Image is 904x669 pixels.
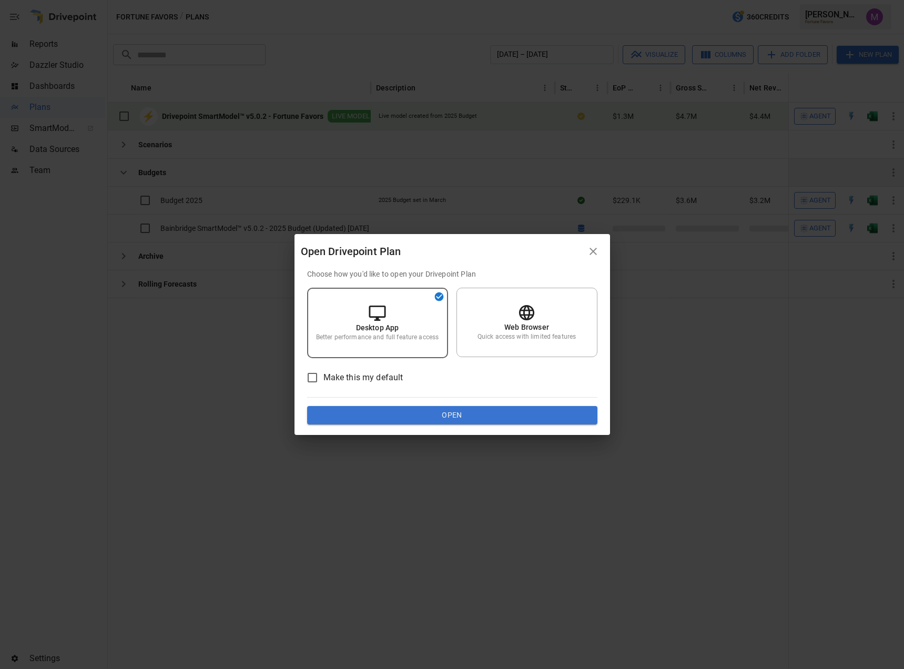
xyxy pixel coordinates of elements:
p: Better performance and full feature access [316,333,439,342]
p: Web Browser [504,322,549,332]
p: Desktop App [356,322,399,333]
div: Open Drivepoint Plan [301,243,583,260]
button: Open [307,406,597,425]
p: Choose how you'd like to open your Drivepoint Plan [307,269,597,279]
span: Make this my default [323,371,403,384]
p: Quick access with limited features [478,332,576,341]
